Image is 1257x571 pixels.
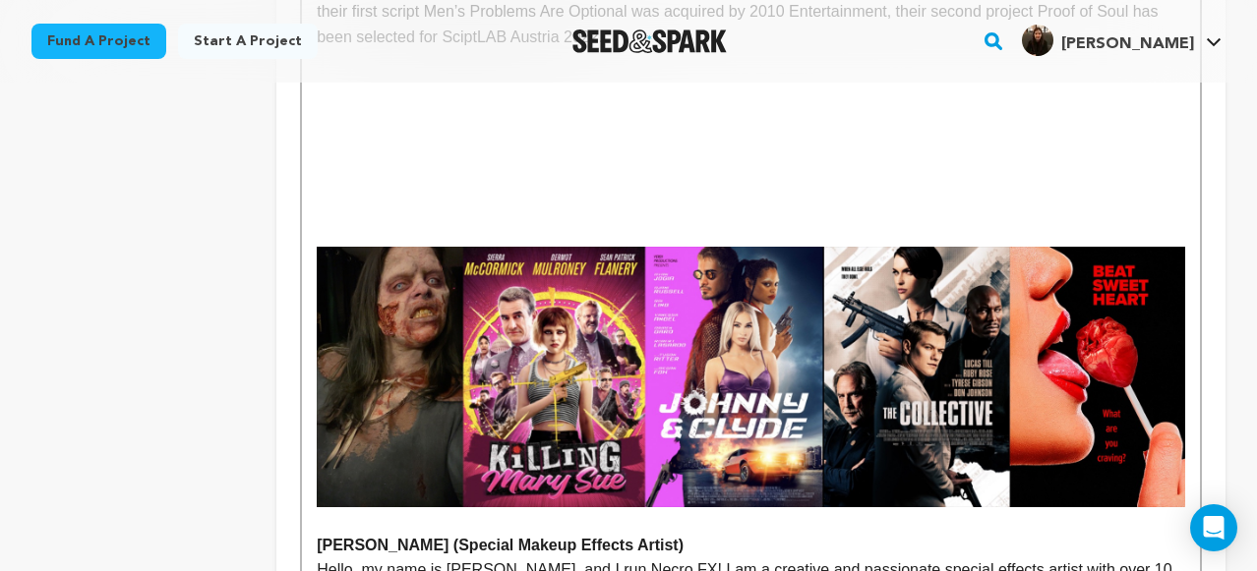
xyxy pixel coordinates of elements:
[317,247,1185,507] img: 1755704989-Jade.jpg
[1190,504,1237,551] div: Open Intercom Messenger
[1061,36,1194,52] span: [PERSON_NAME]
[1018,21,1226,56] a: Mariya S.'s Profile
[31,24,166,59] a: Fund a project
[178,24,318,59] a: Start a project
[1022,25,1053,56] img: f1767e158fc15795.jpg
[1018,21,1226,62] span: Mariya S.'s Profile
[1022,25,1194,56] div: Mariya S.'s Profile
[572,29,727,53] a: Seed&Spark Homepage
[317,537,684,553] strong: [PERSON_NAME] (Special Makeup Effects Artist)
[572,29,727,53] img: Seed&Spark Logo Dark Mode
